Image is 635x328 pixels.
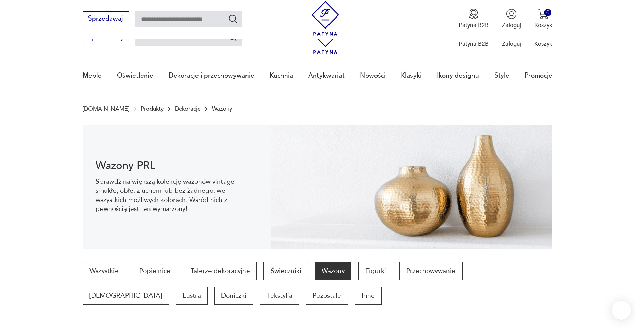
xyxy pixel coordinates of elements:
a: Klasyki [401,60,422,91]
a: Wszystkie [83,262,125,280]
a: Talerze dekoracyjne [184,262,257,280]
a: Oświetlenie [117,60,153,91]
img: Wazony vintage [271,125,552,249]
p: Wazony [212,105,232,112]
img: Ikonka użytkownika [506,9,517,19]
a: Doniczki [214,287,253,305]
a: Dekoracje i przechowywanie [169,60,254,91]
a: [DOMAIN_NAME] [83,105,129,112]
a: Figurki [358,262,393,280]
a: Produkty [141,105,164,112]
img: Patyna - sklep z meblami i dekoracjami vintage [308,1,343,36]
a: Dekoracje [175,105,201,112]
a: Nowości [360,60,386,91]
button: Sprzedawaj [83,11,129,26]
button: Szukaj [228,32,238,42]
a: Style [494,60,510,91]
a: Wazony [315,262,351,280]
p: Patyna B2B [459,40,489,48]
a: Pozostałe [306,287,348,305]
a: [DEMOGRAPHIC_DATA] [83,287,169,305]
a: Ikona medaluPatyna B2B [459,9,489,29]
a: Popielnice [132,262,177,280]
a: Przechowywanie [399,262,462,280]
a: Świeczniki [263,262,308,280]
a: Inne [355,287,382,305]
button: 0Koszyk [534,9,552,29]
button: Szukaj [228,14,238,24]
a: Sprzedawaj [83,35,129,41]
p: Koszyk [534,40,552,48]
a: Antykwariat [308,60,345,91]
img: Ikona koszyka [538,9,549,19]
div: 0 [544,9,551,16]
button: Patyna B2B [459,9,489,29]
img: Ikona medalu [468,9,479,19]
p: Zaloguj [502,40,521,48]
a: Meble [83,60,102,91]
p: Sprawdź największą kolekcję wazonów vintage – smukłe, obłe, z uchem lub bez żadnego, we wszystkic... [96,177,257,214]
button: Zaloguj [502,9,521,29]
a: Sprzedawaj [83,16,129,22]
p: Patyna B2B [459,21,489,29]
p: Zaloguj [502,21,521,29]
p: Koszyk [534,21,552,29]
h1: Wazony PRL [96,161,257,171]
a: Kuchnia [269,60,293,91]
a: Ikony designu [437,60,479,91]
iframe: Smartsupp widget button [612,301,631,320]
a: Tekstylia [260,287,299,305]
a: Promocje [525,60,552,91]
a: Lustra [176,287,207,305]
